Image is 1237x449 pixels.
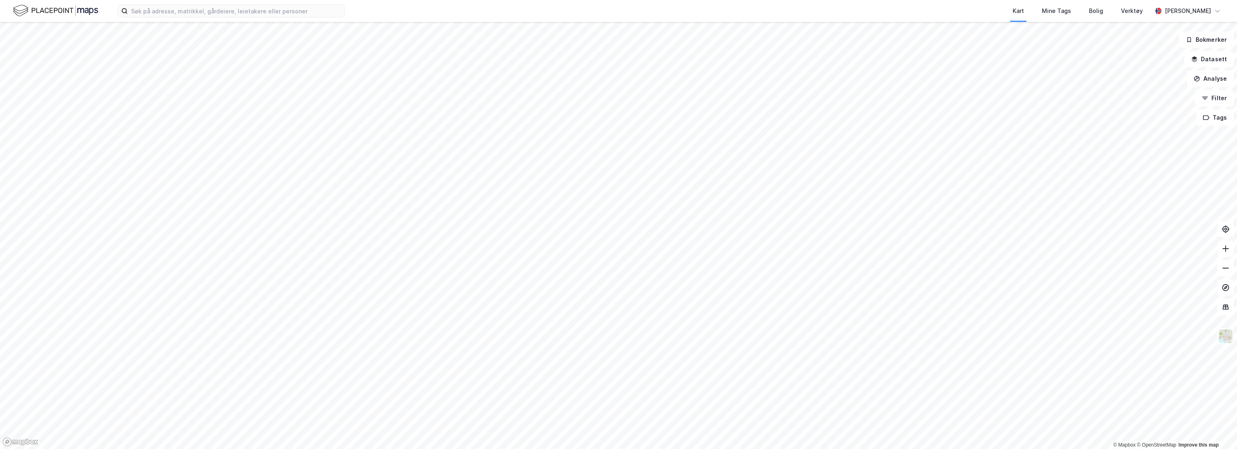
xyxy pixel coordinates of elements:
div: Verktøy [1121,6,1143,16]
input: Søk på adresse, matrikkel, gårdeiere, leietakere eller personer [128,5,344,17]
div: Kart [1013,6,1024,16]
div: Mine Tags [1042,6,1071,16]
div: [PERSON_NAME] [1165,6,1211,16]
img: logo.f888ab2527a4732fd821a326f86c7f29.svg [13,4,98,18]
div: Kontrollprogram for chat [1196,410,1237,449]
iframe: Chat Widget [1196,410,1237,449]
div: Bolig [1089,6,1103,16]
